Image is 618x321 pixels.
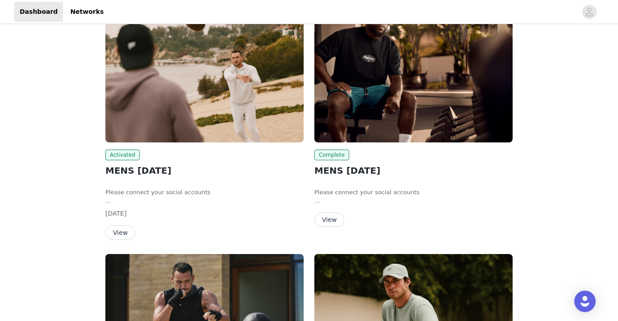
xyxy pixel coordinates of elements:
a: View [314,217,344,223]
span: Activated [105,150,140,160]
button: View [314,213,344,227]
span: [DATE] [105,210,126,217]
div: Open Intercom Messenger [574,291,596,312]
span: Complete [314,150,349,160]
a: View [105,229,135,236]
li: Please connect your social accounts [105,188,304,197]
a: Dashboard [14,2,63,22]
div: avatar [585,5,593,19]
h2: MENS [DATE] [105,164,304,177]
li: Please connect your social accounts [314,188,513,197]
a: Networks [65,2,109,22]
button: View [105,225,135,240]
h2: MENS [DATE] [314,164,513,177]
